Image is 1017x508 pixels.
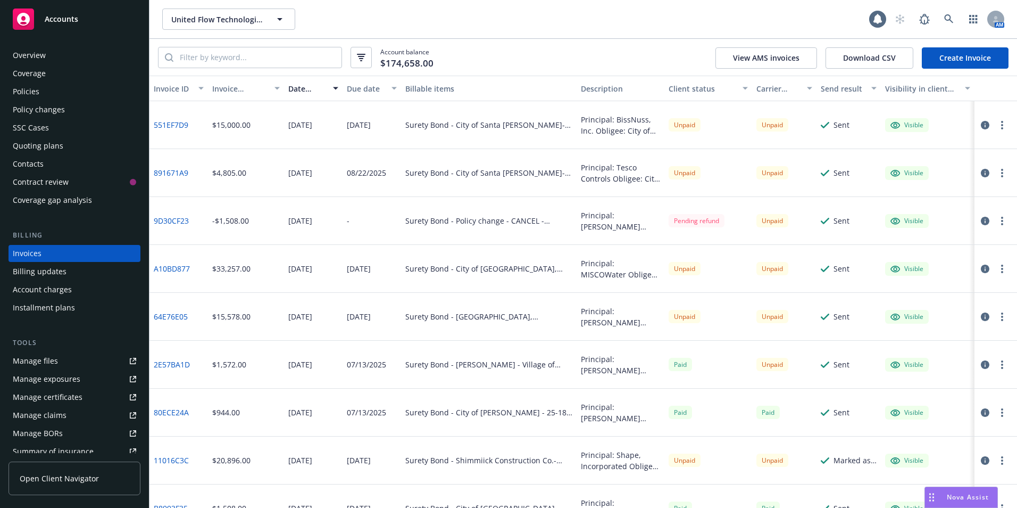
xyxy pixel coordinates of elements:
[173,47,341,68] input: Filter by keyword...
[405,215,572,226] div: Surety Bond - Policy change - CANCEL - [PHONE_NUMBER]
[9,425,140,442] a: Manage BORs
[13,263,66,280] div: Billing updates
[154,215,189,226] a: 9D30CF23
[288,263,312,274] div: [DATE]
[154,455,189,466] a: 11016C3C
[9,101,140,118] a: Policy changes
[581,354,660,376] div: Principal: [PERSON_NAME] Obligee: Village of McConnelsville Bond Amount: $125,760.00 Description:...
[208,76,284,101] button: Invoice amount
[890,168,923,178] div: Visible
[890,360,923,370] div: Visible
[13,245,41,262] div: Invoices
[347,455,371,466] div: [DATE]
[212,311,251,322] div: $15,578.00
[9,137,140,154] a: Quoting plans
[9,353,140,370] a: Manage files
[154,167,188,178] a: 891671A9
[347,83,385,94] div: Due date
[154,359,190,370] a: 2E57BA1D
[9,155,140,173] a: Contacts
[288,407,312,418] div: [DATE]
[581,449,660,472] div: Principal: Shape, Incorporated Obligee: Shimmick Construction Co. Bond Amount: $1,671,687.81 Supp...
[9,389,140,406] a: Manage certificates
[13,371,80,388] div: Manage exposures
[885,83,958,94] div: Visibility in client dash
[581,258,660,280] div: Principal: MISCOWater Obligee: City of [GEOGRAPHIC_DATA], [GEOGRAPHIC_DATA] Bond amount: $2,660,5...
[401,76,577,101] button: Billable items
[13,192,92,209] div: Coverage gap analysis
[890,216,923,226] div: Visible
[581,83,660,94] div: Description
[9,338,140,348] div: Tools
[833,167,849,178] div: Sent
[669,83,736,94] div: Client status
[405,83,572,94] div: Billable items
[669,406,692,419] div: Paid
[890,264,923,274] div: Visible
[212,359,246,370] div: $1,572.00
[380,47,434,67] span: Account balance
[212,167,246,178] div: $4,805.00
[162,9,295,30] button: United Flow Technologies
[212,83,268,94] div: Invoice amount
[756,310,788,323] div: Unpaid
[890,120,923,130] div: Visible
[756,262,788,275] div: Unpaid
[154,119,188,130] a: 551EF7D9
[821,83,865,94] div: Send result
[154,311,188,322] a: 64E76E05
[669,358,692,371] div: Paid
[581,402,660,424] div: Principal: [PERSON_NAME] Company Obligee: City of [PERSON_NAME] Amount: $75,500.00 Description: 2...
[288,455,312,466] div: [DATE]
[284,76,343,101] button: Date issued
[212,263,251,274] div: $33,257.00
[924,487,998,508] button: Nova Assist
[914,9,935,30] a: Report a Bug
[833,119,849,130] div: Sent
[405,407,572,418] div: Surety Bond - City of [PERSON_NAME] - 25-18 WWTP Raw Water Pump #5 Replacement - SBP151009_003
[154,407,189,418] a: 80ECE24A
[20,473,99,484] span: Open Client Navigator
[13,407,66,424] div: Manage claims
[756,214,788,227] div: Unpaid
[9,299,140,316] a: Installment plans
[938,9,960,30] a: Search
[212,119,251,130] div: $15,000.00
[9,245,140,262] a: Invoices
[9,47,140,64] a: Overview
[9,174,140,191] a: Contract review
[347,311,371,322] div: [DATE]
[347,119,371,130] div: [DATE]
[9,65,140,82] a: Coverage
[13,389,82,406] div: Manage certificates
[9,371,140,388] span: Manage exposures
[13,47,46,64] div: Overview
[154,263,190,274] a: A10BD877
[833,359,849,370] div: Sent
[9,119,140,136] a: SSC Cases
[9,407,140,424] a: Manage claims
[833,215,849,226] div: Sent
[669,262,701,275] div: Unpaid
[669,118,701,132] div: Unpaid
[581,306,660,328] div: Principal: [PERSON_NAME] Regency Group LLC Obligee: [GEOGRAPHIC_DATA], [GEOGRAPHIC_DATA] Bond Amo...
[405,455,572,466] div: Surety Bond - Shimmiick Construction Co.-Supply Bond - SPA151009-002
[212,215,249,226] div: -$1,508.00
[347,215,349,226] div: -
[13,137,63,154] div: Quoting plans
[347,407,386,418] div: 07/13/2025
[13,281,72,298] div: Account charges
[380,56,434,70] span: $174,658.00
[405,263,572,274] div: Surety Bond - City of [GEOGRAPHIC_DATA], [GEOGRAPHIC_DATA]-Performance & Payment Bond - SPA151009...
[13,174,69,191] div: Contract review
[925,487,938,507] div: Drag to move
[9,443,140,460] a: Summary of insurance
[756,406,780,419] span: Paid
[347,167,386,178] div: 08/22/2025
[9,281,140,298] a: Account charges
[963,9,984,30] a: Switch app
[212,407,240,418] div: $944.00
[288,83,327,94] div: Date issued
[889,9,911,30] a: Start snowing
